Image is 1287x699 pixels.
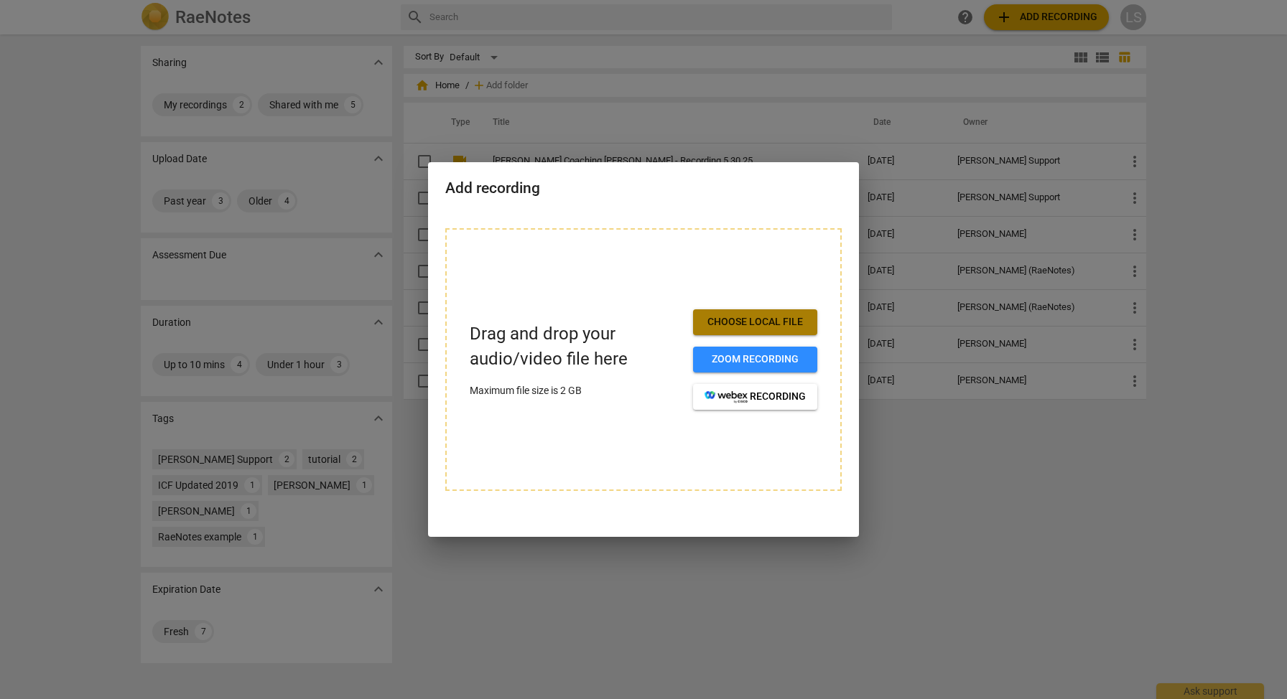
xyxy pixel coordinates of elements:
[705,390,806,404] span: recording
[470,383,682,398] p: Maximum file size is 2 GB
[705,352,806,367] span: Zoom recording
[470,322,682,372] p: Drag and drop your audio/video file here
[705,315,806,329] span: Choose local file
[445,179,842,197] h2: Add recording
